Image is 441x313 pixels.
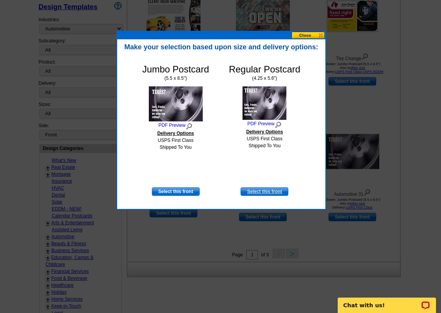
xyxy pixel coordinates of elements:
img: magnifyGlass.png [185,121,193,130]
dd: USPS First Class Shipped To You [229,135,300,149]
dd: USPS First Class Shipped To You [142,137,209,151]
dt: Delivery Options [142,130,209,137]
a: PDF Preview [142,121,209,130]
h4: Jumbo Postcard [142,64,209,75]
a: PDF Preview [229,120,300,128]
span: (4.25 x 5.6") [229,75,300,82]
h4: Regular Postcard [229,64,300,75]
a: Select this front [241,187,288,196]
img: magnifyGlass.png [274,120,282,128]
a: Select this front [152,187,200,196]
img: STAutoTires_FullPic_JF.jpg [149,86,203,121]
span: (5.5 x 8.5") [142,75,209,82]
img: STAutoTires_FullPic_F.jpg [242,86,286,120]
h2: Make your selection based upon size and delivery options: [121,43,321,52]
iframe: LiveChat chat widget [333,289,441,313]
dt: Delivery Options [229,128,300,135]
